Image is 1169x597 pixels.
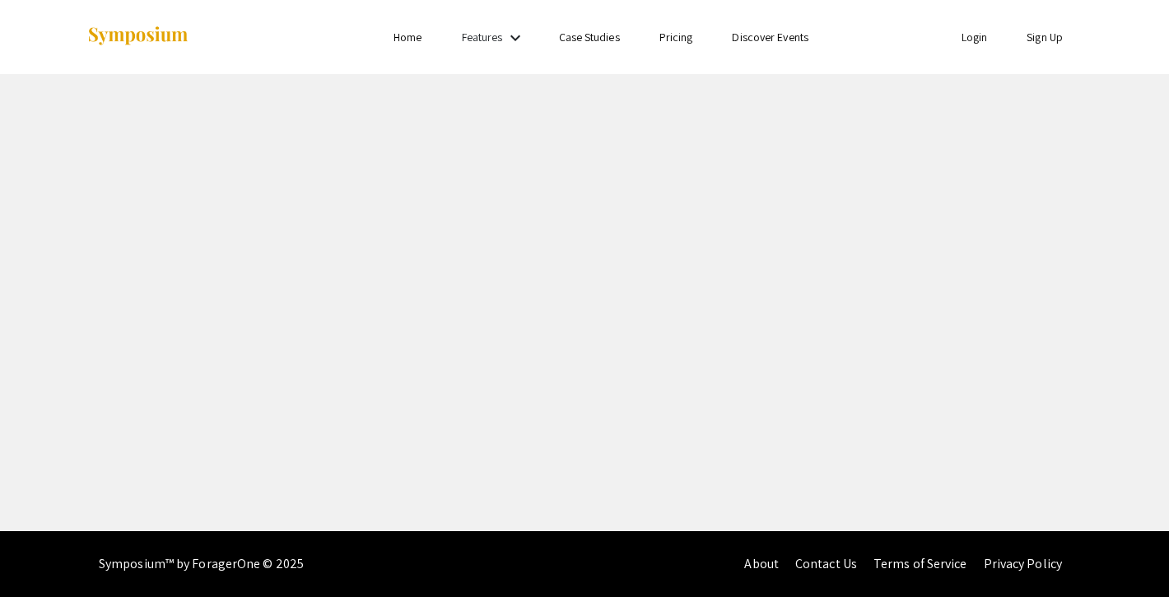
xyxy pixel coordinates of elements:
a: Features [462,30,503,44]
a: Sign Up [1027,30,1063,44]
a: About [744,555,779,572]
a: Privacy Policy [984,555,1062,572]
a: Discover Events [732,30,808,44]
a: Case Studies [559,30,620,44]
img: Symposium by ForagerOne [86,26,189,48]
a: Terms of Service [873,555,967,572]
a: Pricing [659,30,693,44]
a: Contact Us [795,555,857,572]
a: Login [962,30,988,44]
a: Home [394,30,421,44]
mat-icon: Expand Features list [505,28,525,48]
div: Symposium™ by ForagerOne © 2025 [99,531,304,597]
